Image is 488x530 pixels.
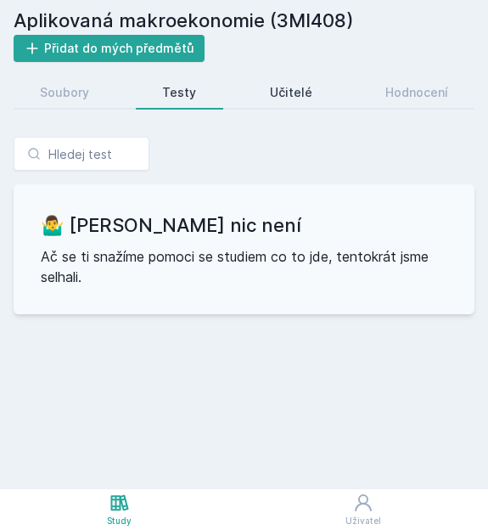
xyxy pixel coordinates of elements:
[136,76,222,110] a: Testy
[162,84,196,101] div: Testy
[14,7,474,35] h2: Aplikovaná makroekonomie (3MI408)
[14,76,115,110] a: Soubory
[41,211,447,240] h3: 🤷‍♂️ [PERSON_NAME] nic není
[41,246,447,287] p: Ač se ti snažíme pomoci se studiem co to jde, tentokrát jsme selhali.
[107,515,132,527] div: Study
[270,84,312,101] div: Učitelé
[40,84,89,101] div: Soubory
[244,76,339,110] a: Učitelé
[14,137,149,171] input: Hledej test
[238,489,488,530] a: Uživatel
[385,84,448,101] div: Hodnocení
[14,35,205,62] button: Přidat do mých předmětů
[359,76,474,110] a: Hodnocení
[345,515,381,527] div: Uživatel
